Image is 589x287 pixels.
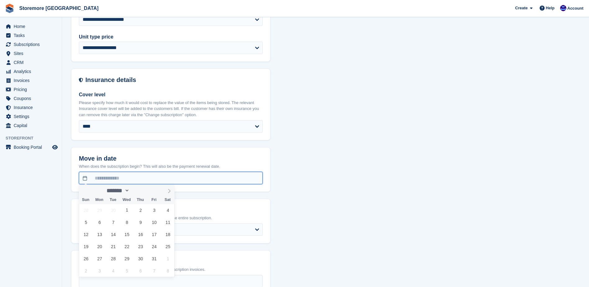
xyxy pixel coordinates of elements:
span: October 15, 2025 [121,228,133,240]
a: menu [3,58,59,67]
span: Capital [14,121,51,130]
span: October 18, 2025 [162,228,174,240]
span: Analytics [14,67,51,76]
span: November 2, 2025 [80,265,92,277]
span: CRM [14,58,51,67]
span: November 5, 2025 [121,265,133,277]
span: Thu [134,198,147,202]
span: October 19, 2025 [80,240,92,253]
span: November 7, 2025 [148,265,160,277]
span: Home [14,22,51,31]
span: October 10, 2025 [148,216,160,228]
a: menu [3,121,59,130]
span: October 3, 2025 [148,204,160,216]
img: stora-icon-8386f47178a22dfd0bd8f6a31ec36ba5ce8667c1dd55bd0f319d3a0aa187defe.svg [5,4,14,13]
span: September 30, 2025 [107,204,119,216]
span: Account [567,5,583,11]
a: Preview store [51,143,59,151]
span: October 9, 2025 [134,216,147,228]
span: October 24, 2025 [148,240,160,253]
span: November 3, 2025 [93,265,106,277]
label: Cover level [79,91,263,98]
span: October 22, 2025 [121,240,133,253]
span: September 28, 2025 [80,204,92,216]
span: October 14, 2025 [107,228,119,240]
label: Unit type price [79,33,263,41]
a: menu [3,112,59,121]
span: October 17, 2025 [148,228,160,240]
span: October 25, 2025 [162,240,174,253]
span: October 26, 2025 [80,253,92,265]
span: Create [515,5,528,11]
h2: Move in date [79,155,263,162]
span: October 20, 2025 [93,240,106,253]
a: menu [3,22,59,31]
a: menu [3,76,59,85]
span: Invoices [14,76,51,85]
span: Help [546,5,555,11]
span: Booking Portal [14,143,51,152]
span: October 8, 2025 [121,216,133,228]
a: menu [3,67,59,76]
span: October 11, 2025 [162,216,174,228]
span: October 21, 2025 [107,240,119,253]
span: October 30, 2025 [134,253,147,265]
span: October 23, 2025 [134,240,147,253]
span: October 7, 2025 [107,216,119,228]
img: insurance-details-icon-731ffda60807649b61249b889ba3c5e2b5c27d34e2e1fb37a309f0fde93ff34a.svg [79,76,83,84]
p: Please specify how much it would cost to replace the value of the items being stored. The relevan... [79,100,263,118]
p: When does the subscription begin? This will also be the payment renewal date. [79,163,263,170]
span: October 12, 2025 [80,228,92,240]
a: menu [3,85,59,94]
span: Insurance [14,103,51,112]
span: October 13, 2025 [93,228,106,240]
span: October 16, 2025 [134,228,147,240]
span: October 4, 2025 [162,204,174,216]
span: Sat [161,198,174,202]
span: Tue [106,198,120,202]
span: September 29, 2025 [93,204,106,216]
input: Year [129,187,149,194]
span: Wed [120,198,134,202]
h2: Insurance details [85,76,263,84]
img: Angela [560,5,566,11]
a: menu [3,103,59,112]
a: menu [3,31,59,40]
span: October 27, 2025 [93,253,106,265]
span: Settings [14,112,51,121]
span: Storefront [6,135,62,141]
span: October 6, 2025 [93,216,106,228]
a: menu [3,94,59,103]
span: Tasks [14,31,51,40]
span: October 2, 2025 [134,204,147,216]
span: Coupons [14,94,51,103]
a: menu [3,40,59,49]
span: October 29, 2025 [121,253,133,265]
span: November 6, 2025 [134,265,147,277]
span: October 28, 2025 [107,253,119,265]
span: November 8, 2025 [162,265,174,277]
a: menu [3,49,59,58]
span: Sun [79,198,93,202]
span: Mon [93,198,106,202]
span: October 31, 2025 [148,253,160,265]
span: October 5, 2025 [80,216,92,228]
span: November 4, 2025 [107,265,119,277]
span: Pricing [14,85,51,94]
span: November 1, 2025 [162,253,174,265]
select: Month [104,187,129,194]
span: Sites [14,49,51,58]
span: October 1, 2025 [121,204,133,216]
span: Fri [147,198,161,202]
span: Subscriptions [14,40,51,49]
a: menu [3,143,59,152]
a: Storemore [GEOGRAPHIC_DATA] [17,3,101,13]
